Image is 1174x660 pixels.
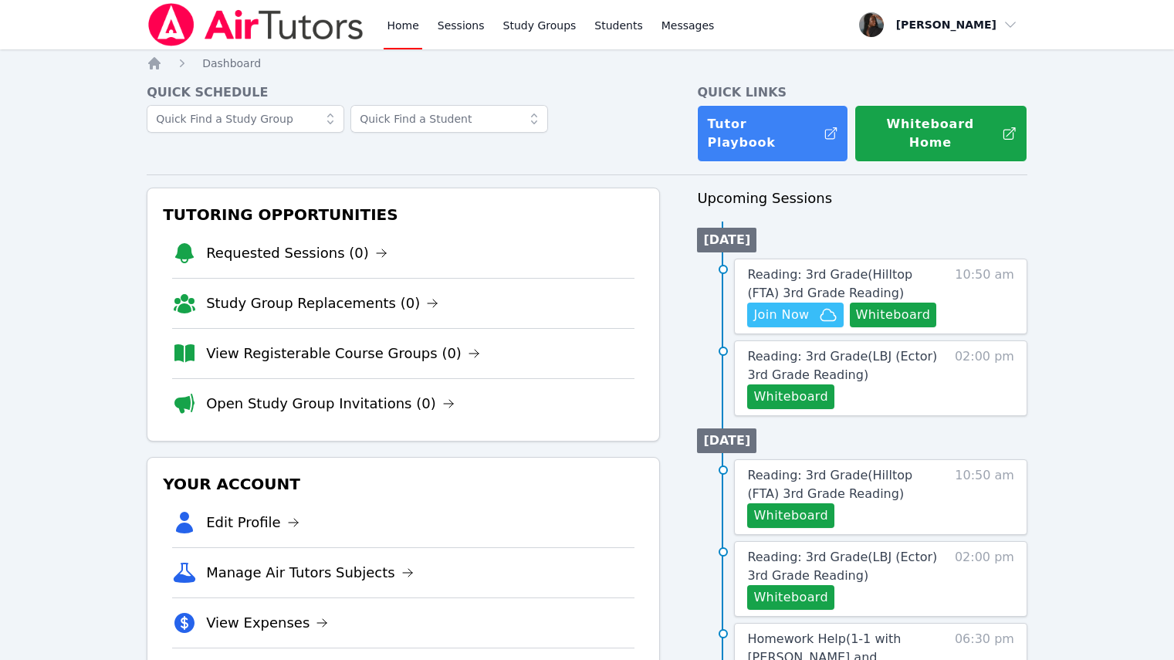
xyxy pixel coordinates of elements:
[850,303,937,327] button: Whiteboard
[147,56,1027,71] nav: Breadcrumb
[747,267,912,300] span: Reading: 3rd Grade ( Hilltop (FTA) 3rd Grade Reading )
[955,466,1014,528] span: 10:50 am
[206,293,438,314] a: Study Group Replacements (0)
[206,512,299,533] a: Edit Profile
[202,57,261,69] span: Dashboard
[160,201,647,228] h3: Tutoring Opportunities
[854,105,1027,162] button: Whiteboard Home
[697,188,1027,209] h3: Upcoming Sessions
[350,105,548,133] input: Quick Find a Student
[747,347,947,384] a: Reading: 3rd Grade(LBJ (Ector) 3rd Grade Reading)
[206,612,328,634] a: View Expenses
[206,343,480,364] a: View Registerable Course Groups (0)
[206,393,455,415] a: Open Study Group Invitations (0)
[202,56,261,71] a: Dashboard
[747,303,843,327] button: Join Now
[747,548,947,585] a: Reading: 3rd Grade(LBJ (Ector) 3rd Grade Reading)
[747,349,937,382] span: Reading: 3rd Grade ( LBJ (Ector) 3rd Grade Reading )
[747,466,947,503] a: Reading: 3rd Grade(Hilltop (FTA) 3rd Grade Reading)
[747,468,912,501] span: Reading: 3rd Grade ( Hilltop (FTA) 3rd Grade Reading )
[753,306,809,324] span: Join Now
[747,503,834,528] button: Whiteboard
[697,428,756,453] li: [DATE]
[955,266,1014,327] span: 10:50 am
[147,3,365,46] img: Air Tutors
[147,105,344,133] input: Quick Find a Study Group
[747,585,834,610] button: Whiteboard
[955,548,1014,610] span: 02:00 pm
[661,18,715,33] span: Messages
[747,266,947,303] a: Reading: 3rd Grade(Hilltop (FTA) 3rd Grade Reading)
[147,83,660,102] h4: Quick Schedule
[747,384,834,409] button: Whiteboard
[697,105,848,162] a: Tutor Playbook
[206,562,414,584] a: Manage Air Tutors Subjects
[160,470,647,498] h3: Your Account
[747,550,937,583] span: Reading: 3rd Grade ( LBJ (Ector) 3rd Grade Reading )
[955,347,1014,409] span: 02:00 pm
[697,83,1027,102] h4: Quick Links
[206,242,387,264] a: Requested Sessions (0)
[697,228,756,252] li: [DATE]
